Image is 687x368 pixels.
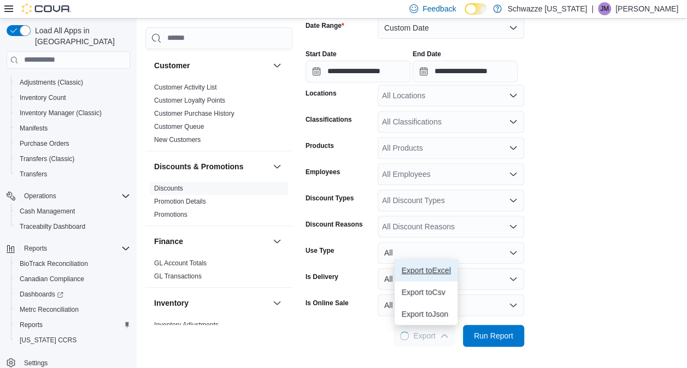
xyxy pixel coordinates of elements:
a: BioTrack Reconciliation [15,257,92,270]
span: Reports [15,318,130,331]
span: Export [400,325,448,347]
span: Settings [24,359,48,367]
button: Customer [154,60,268,71]
span: Reports [24,244,47,253]
span: Discounts [154,184,183,193]
a: GL Transactions [154,272,202,280]
button: Transfers (Classic) [11,151,134,167]
span: Transfers [15,168,130,181]
span: Export to Excel [401,266,450,275]
button: Metrc Reconciliation [11,302,134,317]
a: Customer Queue [154,123,204,130]
span: BioTrack Reconciliation [20,259,88,268]
div: Discounts & Promotions [145,182,292,225]
button: Open list of options [509,196,518,205]
button: Finance [154,236,268,247]
span: Metrc Reconciliation [15,303,130,316]
button: Inventory [154,298,268,308]
a: Manifests [15,122,52,135]
input: Press the down key to open a popover containing a calendar. [413,61,518,82]
label: Discount Reasons [306,220,363,229]
span: GL Account Totals [154,259,207,268]
button: Operations [20,189,61,203]
h3: Customer [154,60,190,71]
button: All [378,268,524,290]
span: Canadian Compliance [15,272,130,286]
span: Manifests [20,124,48,133]
span: Customer Queue [154,122,204,131]
span: Cash Management [15,205,130,218]
button: Open list of options [509,91,518,100]
span: Transfers (Classic) [20,155,74,163]
a: Promotions [154,211,187,218]
button: Reports [20,242,51,255]
p: | [591,2,594,15]
span: Traceabilty Dashboard [20,222,85,231]
a: Metrc Reconciliation [15,303,83,316]
span: Washington CCRS [15,334,130,347]
span: Customer Activity List [154,83,217,92]
button: All [378,294,524,316]
a: Canadian Compliance [15,272,89,286]
button: Export toExcel [395,259,457,281]
button: Purchase Orders [11,136,134,151]
a: Reports [15,318,47,331]
span: Metrc Reconciliation [20,305,79,314]
button: Inventory Manager (Classic) [11,105,134,121]
a: New Customers [154,136,201,144]
button: LoadingExport [394,325,455,347]
button: Customer [271,59,284,72]
span: Adjustments (Classic) [15,76,130,89]
button: Inventory Count [11,90,134,105]
span: Transfers (Classic) [15,152,130,165]
span: [US_STATE] CCRS [20,336,77,345]
span: Load All Apps in [GEOGRAPHIC_DATA] [31,25,130,47]
label: Date Range [306,21,344,30]
label: Is Online Sale [306,299,349,307]
span: Adjustments (Classic) [20,78,83,87]
button: Open list of options [509,222,518,231]
p: [PERSON_NAME] [615,2,678,15]
span: GL Transactions [154,272,202,281]
button: Run Report [463,325,524,347]
a: Transfers (Classic) [15,152,79,165]
a: [US_STATE] CCRS [15,334,81,347]
div: Jesse Mateyka [598,2,611,15]
button: Finance [271,235,284,248]
button: Custom Date [378,17,524,39]
span: Promotions [154,210,187,219]
label: End Date [413,50,441,58]
p: Schwazze [US_STATE] [507,2,587,15]
span: Inventory Count [15,91,130,104]
span: Inventory Manager (Classic) [15,106,130,120]
h3: Finance [154,236,183,247]
button: All [378,242,524,264]
a: Dashboards [11,287,134,302]
label: Start Date [306,50,337,58]
button: Traceabilty Dashboard [11,219,134,234]
a: Dashboards [15,288,68,301]
label: Products [306,141,334,150]
button: Discounts & Promotions [154,161,268,172]
span: Reports [20,242,130,255]
span: BioTrack Reconciliation [15,257,130,270]
input: Dark Mode [465,3,488,15]
button: Open list of options [509,117,518,126]
span: Operations [20,189,130,203]
label: Use Type [306,246,334,255]
button: Discounts & Promotions [271,160,284,173]
button: Export toCsv [395,281,457,303]
span: Export to Json [401,310,450,318]
button: Transfers [11,167,134,182]
input: Press the down key to open a popover containing a calendar. [306,61,410,82]
a: Cash Management [15,205,79,218]
span: Inventory Count [20,93,66,102]
button: [US_STATE] CCRS [11,333,134,348]
button: Open list of options [509,170,518,179]
span: Loading [400,331,409,340]
button: Canadian Compliance [11,271,134,287]
span: Dashboards [15,288,130,301]
span: Traceabilty Dashboard [15,220,130,233]
h3: Inventory [154,298,189,308]
a: Adjustments (Classic) [15,76,87,89]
